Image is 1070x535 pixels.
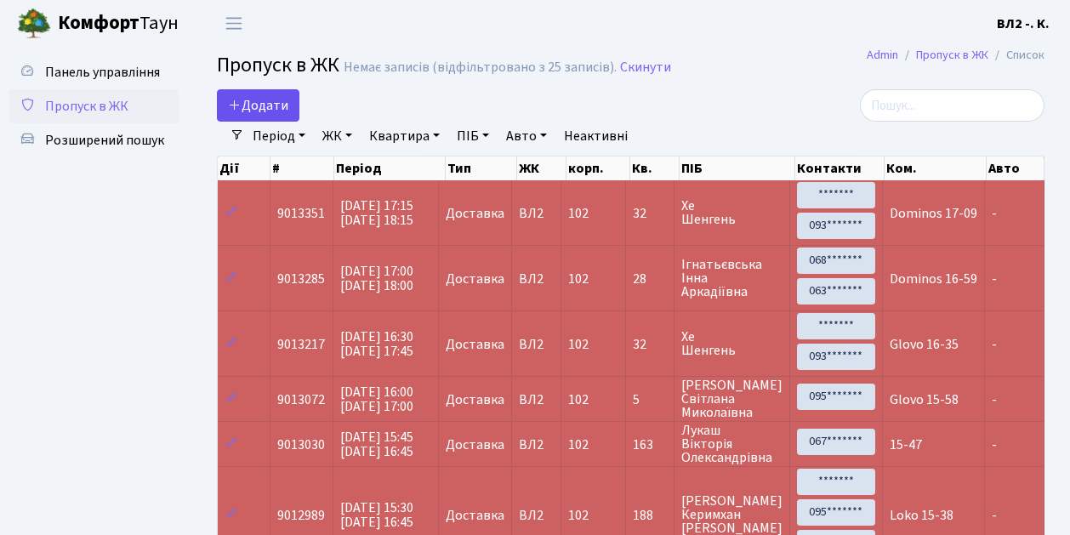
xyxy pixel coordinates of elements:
[681,378,783,419] span: [PERSON_NAME] Світлана Миколаївна
[218,157,270,180] th: Дії
[681,424,783,464] span: Лукаш Вікторія Олександрівна
[633,393,667,407] span: 5
[681,330,783,357] span: Хе Шенгень
[340,383,413,416] span: [DATE] 16:00 [DATE] 17:00
[557,122,635,151] a: Неактивні
[519,509,554,522] span: ВЛ2
[9,123,179,157] a: Розширений пошук
[446,393,504,407] span: Доставка
[340,196,413,230] span: [DATE] 17:15 [DATE] 18:15
[916,46,988,64] a: Пропуск в ЖК
[867,46,898,64] a: Admin
[890,270,977,288] span: Dominos 16-59
[992,390,997,409] span: -
[630,157,680,180] th: Кв.
[446,509,504,522] span: Доставка
[277,204,325,223] span: 9013351
[568,390,589,409] span: 102
[568,435,589,454] span: 102
[446,438,504,452] span: Доставка
[316,122,359,151] a: ЖК
[277,270,325,288] span: 9013285
[890,506,953,525] span: Loko 15-38
[517,157,566,180] th: ЖК
[992,270,997,288] span: -
[620,60,671,76] a: Скинути
[795,157,885,180] th: Контакти
[17,7,51,41] img: logo.png
[680,157,795,180] th: ПІБ
[344,60,617,76] div: Немає записів (відфільтровано з 25 записів).
[228,96,288,115] span: Додати
[997,14,1050,33] b: ВЛ2 -. К.
[860,89,1044,122] input: Пошук...
[45,97,128,116] span: Пропуск в ЖК
[446,338,504,351] span: Доставка
[992,204,997,223] span: -
[568,506,589,525] span: 102
[9,89,179,123] a: Пропуск в ЖК
[450,122,496,151] a: ПІБ
[340,428,413,461] span: [DATE] 15:45 [DATE] 16:45
[681,494,783,535] span: [PERSON_NAME] Керимхан [PERSON_NAME]
[213,9,255,37] button: Переключити навігацію
[890,390,959,409] span: Glovo 15-58
[446,157,517,180] th: Тип
[633,207,667,220] span: 32
[992,506,997,525] span: -
[217,50,339,80] span: Пропуск в ЖК
[987,157,1044,180] th: Авто
[446,272,504,286] span: Доставка
[340,327,413,361] span: [DATE] 16:30 [DATE] 17:45
[633,272,667,286] span: 28
[519,207,554,220] span: ВЛ2
[568,270,589,288] span: 102
[681,258,783,299] span: Ігнатьєвська Інна Аркадіївна
[633,438,667,452] span: 163
[277,390,325,409] span: 9013072
[992,335,997,354] span: -
[362,122,447,151] a: Квартира
[841,37,1070,73] nav: breadcrumb
[681,199,783,226] span: Хе Шенгень
[340,498,413,532] span: [DATE] 15:30 [DATE] 16:45
[633,509,667,522] span: 188
[446,207,504,220] span: Доставка
[270,157,333,180] th: #
[890,204,977,223] span: Dominos 17-09
[277,435,325,454] span: 9013030
[568,204,589,223] span: 102
[519,393,554,407] span: ВЛ2
[58,9,139,37] b: Комфорт
[885,157,987,180] th: Ком.
[499,122,554,151] a: Авто
[997,14,1050,34] a: ВЛ2 -. К.
[217,89,299,122] a: Додати
[277,506,325,525] span: 9012989
[9,55,179,89] a: Панель управління
[519,438,554,452] span: ВЛ2
[340,262,413,295] span: [DATE] 17:00 [DATE] 18:00
[519,272,554,286] span: ВЛ2
[58,9,179,38] span: Таун
[890,435,922,454] span: 15-47
[334,157,446,180] th: Період
[45,63,160,82] span: Панель управління
[277,335,325,354] span: 9013217
[566,157,630,180] th: корп.
[988,46,1044,65] li: Список
[519,338,554,351] span: ВЛ2
[568,335,589,354] span: 102
[633,338,667,351] span: 32
[890,335,959,354] span: Glovo 16-35
[992,435,997,454] span: -
[246,122,312,151] a: Період
[45,131,164,150] span: Розширений пошук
